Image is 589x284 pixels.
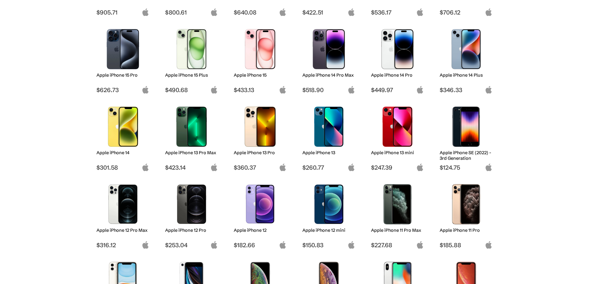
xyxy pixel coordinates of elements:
h2: Apple iPhone 14 Pro [371,72,424,78]
img: iPhone 15 [238,29,282,69]
img: apple-logo [416,241,424,249]
span: $316.12 [96,241,149,249]
img: apple-logo [416,86,424,94]
a: iPhone 14 Apple iPhone 14 $301.58 apple-logo [94,104,152,171]
a: iPhone 11 Pro Max Apple iPhone 11 Pro Max $227.68 apple-logo [368,181,427,249]
a: iPhone 13 Pro Max Apple iPhone 13 Pro Max $423.14 apple-logo [162,104,221,171]
img: apple-logo [416,163,424,171]
img: iPhone 13 [307,107,351,147]
img: apple-logo [279,163,287,171]
a: iPhone 15 Pro Apple iPhone 15 Pro $626.73 apple-logo [94,26,152,94]
a: iPhone 14 Pro Apple iPhone 14 Pro $449.97 apple-logo [368,26,427,94]
span: $227.68 [371,241,424,249]
img: apple-logo [210,8,218,16]
span: $260.77 [302,164,355,171]
h2: Apple iPhone 13 Pro [234,150,287,155]
img: iPhone SE 3rd Gen [444,107,488,147]
img: iPhone 13 Pro Max [170,107,213,147]
span: $124.75 [440,164,493,171]
h2: Apple iPhone 14 Pro Max [302,72,355,78]
h2: Apple iPhone 15 Pro [96,72,149,78]
h2: Apple iPhone 11 Pro Max [371,227,424,233]
h2: Apple iPhone 12 [234,227,287,233]
img: iPhone 14 Pro [376,29,419,69]
img: iPhone 11 Pro [444,184,488,224]
span: $626.73 [96,86,149,94]
a: iPhone 13 mini Apple iPhone 13 mini $247.39 apple-logo [368,104,427,171]
img: apple-logo [416,8,424,16]
span: $536.17 [371,9,424,16]
img: apple-logo [142,163,149,171]
a: iPhone 15 Apple iPhone 15 $433.13 apple-logo [231,26,290,94]
span: $360.37 [234,164,287,171]
a: iPhone 12 Pro Apple iPhone 12 Pro $253.04 apple-logo [162,181,221,249]
img: apple-logo [485,241,493,249]
img: iPhone 12 Pro Max [101,184,145,224]
h2: Apple iPhone 12 Pro [165,227,218,233]
img: apple-logo [485,163,493,171]
a: iPhone 14 Pro Max Apple iPhone 14 Pro Max $518.90 apple-logo [300,26,358,94]
a: iPhone 15 Plus Apple iPhone 15 Plus $490.68 apple-logo [162,26,221,94]
img: apple-logo [348,241,355,249]
h2: Apple iPhone SE (2022) - 3rd Generation [440,150,493,161]
img: apple-logo [210,163,218,171]
span: $301.58 [96,164,149,171]
img: iPhone 11 Pro Max [376,184,419,224]
span: $433.13 [234,86,287,94]
span: $150.83 [302,241,355,249]
img: iPhone 13 mini [376,107,419,147]
img: iPhone 14 Pro Max [307,29,351,69]
a: iPhone 12 Pro Max Apple iPhone 12 Pro Max $316.12 apple-logo [94,181,152,249]
img: apple-logo [348,86,355,94]
span: $449.97 [371,86,424,94]
span: $346.33 [440,86,493,94]
img: iPhone 15 Plus [170,29,213,69]
img: iPhone 14 Plus [444,29,488,69]
h2: Apple iPhone 13 mini [371,150,424,155]
span: $182.66 [234,241,287,249]
h2: Apple iPhone 14 Plus [440,72,493,78]
h2: Apple iPhone 12 Pro Max [96,227,149,233]
img: apple-logo [210,241,218,249]
a: iPhone 14 Plus Apple iPhone 14 Plus $346.33 apple-logo [437,26,496,94]
img: apple-logo [279,241,287,249]
h2: Apple iPhone 12 mini [302,227,355,233]
img: apple-logo [485,8,493,16]
h2: Apple iPhone 13 Pro Max [165,150,218,155]
span: $422.51 [302,9,355,16]
span: $905.71 [96,9,149,16]
span: $490.68 [165,86,218,94]
span: $800.61 [165,9,218,16]
a: iPhone 13 Pro Apple iPhone 13 Pro $360.37 apple-logo [231,104,290,171]
span: $247.39 [371,164,424,171]
img: apple-logo [485,86,493,94]
a: iPhone SE 3rd Gen Apple iPhone SE (2022) - 3rd Generation $124.75 apple-logo [437,104,496,171]
img: apple-logo [142,241,149,249]
span: $706.12 [440,9,493,16]
img: apple-logo [142,86,149,94]
span: $185.88 [440,241,493,249]
span: $423.14 [165,164,218,171]
img: iPhone 14 [101,107,145,147]
img: apple-logo [142,8,149,16]
a: iPhone 12 mini Apple iPhone 12 mini $150.83 apple-logo [300,181,358,249]
h2: Apple iPhone 13 [302,150,355,155]
img: apple-logo [210,86,218,94]
img: apple-logo [348,8,355,16]
h2: Apple iPhone 14 [96,150,149,155]
a: iPhone 13 Apple iPhone 13 $260.77 apple-logo [300,104,358,171]
span: $518.90 [302,86,355,94]
a: iPhone 12 Apple iPhone 12 $182.66 apple-logo [231,181,290,249]
a: iPhone 11 Pro Apple iPhone 11 Pro $185.88 apple-logo [437,181,496,249]
span: $253.04 [165,241,218,249]
img: apple-logo [348,163,355,171]
img: iPhone 13 Pro [238,107,282,147]
h2: Apple iPhone 11 Pro [440,227,493,233]
img: apple-logo [279,8,287,16]
img: iPhone 12 Pro [170,184,213,224]
img: iPhone 15 Pro [101,29,145,69]
img: iPhone 12 mini [307,184,351,224]
img: apple-logo [279,86,287,94]
h2: Apple iPhone 15 Plus [165,72,218,78]
h2: Apple iPhone 15 [234,72,287,78]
